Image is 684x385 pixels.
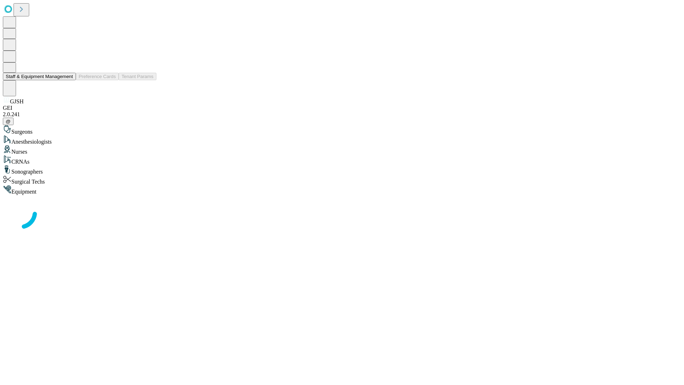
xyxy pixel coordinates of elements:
[3,118,14,125] button: @
[10,98,24,104] span: GJSH
[3,135,681,145] div: Anesthesiologists
[3,105,681,111] div: GEI
[3,145,681,155] div: Nurses
[3,155,681,165] div: CRNAs
[6,119,11,124] span: @
[76,73,119,80] button: Preference Cards
[3,125,681,135] div: Surgeons
[3,165,681,175] div: Sonographers
[3,73,76,80] button: Staff & Equipment Management
[3,175,681,185] div: Surgical Techs
[3,111,681,118] div: 2.0.241
[3,185,681,195] div: Equipment
[119,73,156,80] button: Tenant Params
